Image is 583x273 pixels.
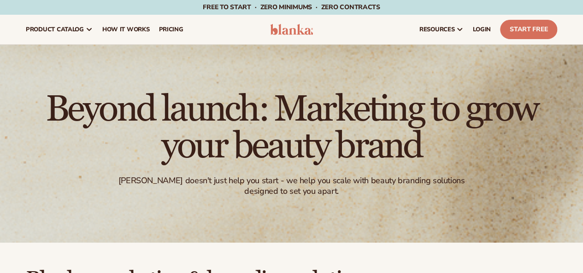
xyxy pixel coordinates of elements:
[270,24,313,35] img: logo
[38,91,545,164] h1: Beyond launch: Marketing to grow your beauty brand
[26,26,84,33] span: product catalog
[102,175,481,197] div: [PERSON_NAME] doesn't just help you start - we help you scale with beauty branding solutions desi...
[98,15,154,44] a: How It Works
[473,26,491,33] span: LOGIN
[419,26,454,33] span: resources
[203,3,380,12] span: Free to start · ZERO minimums · ZERO contracts
[415,15,468,44] a: resources
[468,15,495,44] a: LOGIN
[102,26,150,33] span: How It Works
[159,26,183,33] span: pricing
[21,15,98,44] a: product catalog
[500,20,557,39] a: Start Free
[154,15,188,44] a: pricing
